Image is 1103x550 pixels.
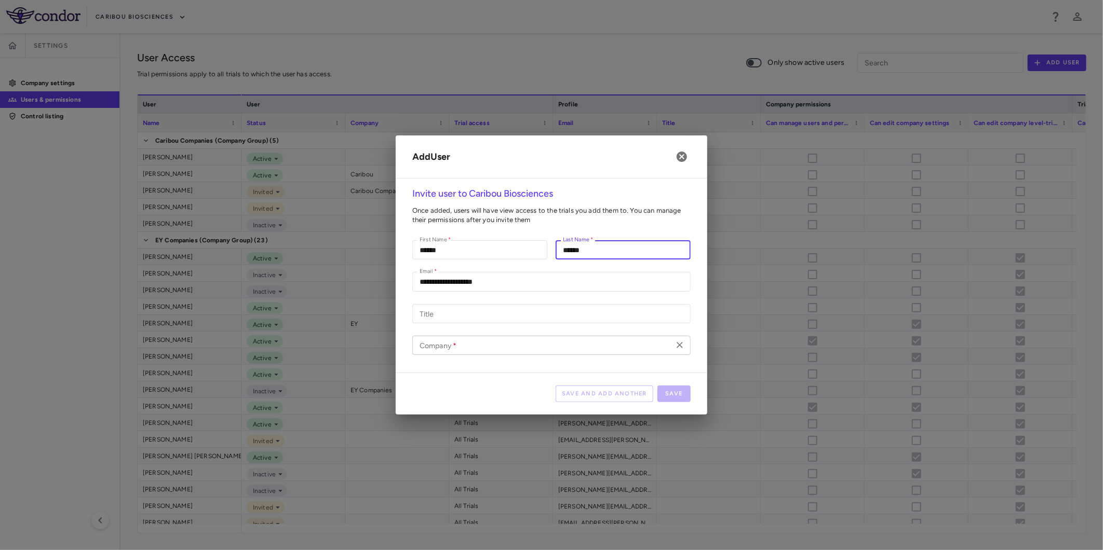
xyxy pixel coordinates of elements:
[672,338,687,352] button: Clear
[420,236,451,244] label: First Name
[420,267,437,276] label: Email
[563,236,594,244] label: Last Name
[412,187,691,201] h6: Invite user to Caribou Biosciences
[412,150,450,164] h6: Add User
[412,206,691,225] p: Once added, users will have view access to the trials you add them to. You can manage their permi...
